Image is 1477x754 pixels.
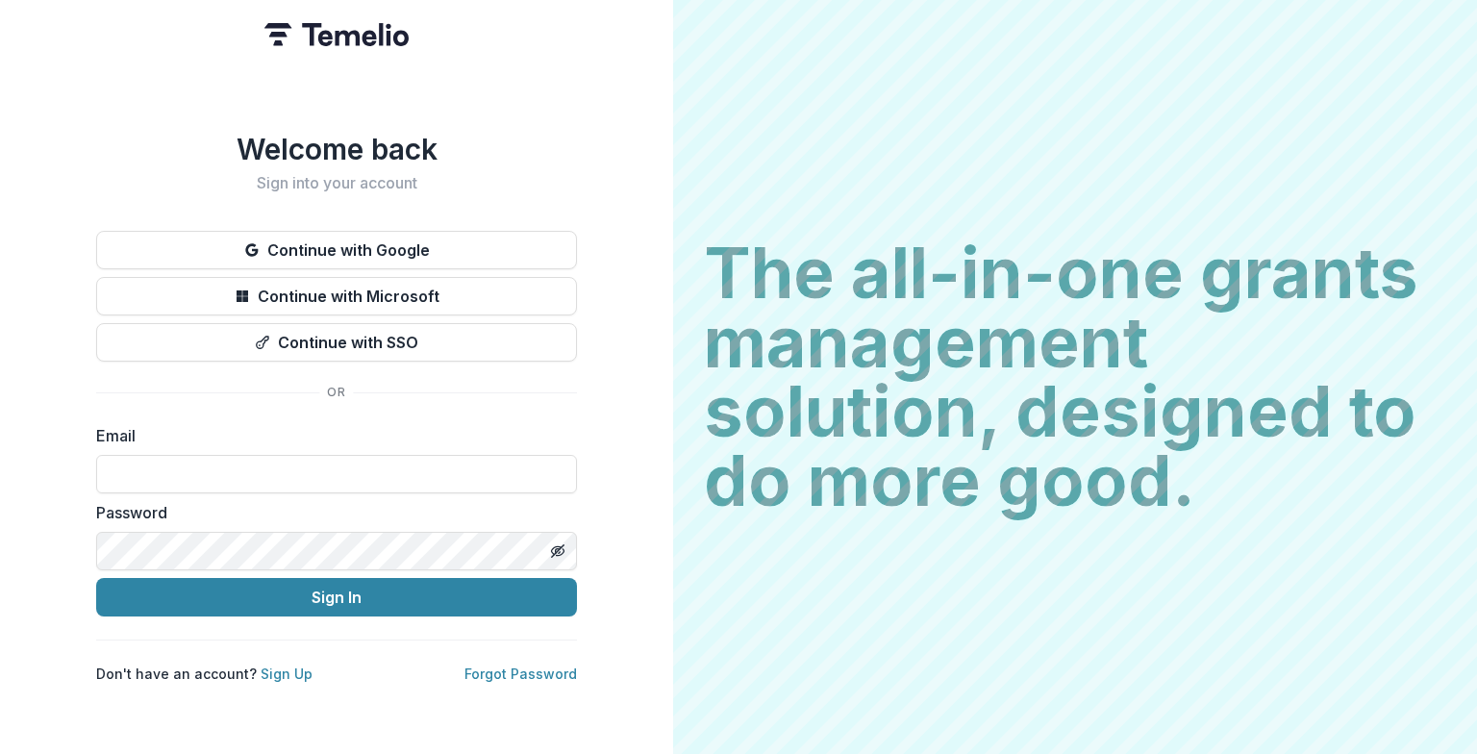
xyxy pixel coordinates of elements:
button: Continue with Google [96,231,577,269]
button: Continue with SSO [96,323,577,362]
label: Password [96,501,565,524]
h1: Welcome back [96,132,577,166]
h2: Sign into your account [96,174,577,192]
p: Don't have an account? [96,664,313,684]
button: Continue with Microsoft [96,277,577,315]
button: Toggle password visibility [542,536,573,566]
img: Temelio [264,23,409,46]
label: Email [96,424,565,447]
a: Forgot Password [464,666,577,682]
a: Sign Up [261,666,313,682]
button: Sign In [96,578,577,616]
